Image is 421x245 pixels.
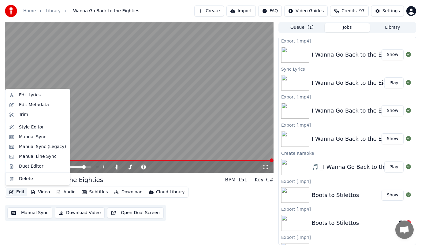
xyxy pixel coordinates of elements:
div: Export [.mp4] [279,233,416,241]
button: Create [194,6,224,17]
button: Show [382,133,404,144]
nav: breadcrumb [23,8,139,14]
div: Boots to Stilettos [312,191,359,199]
button: Credits97 [330,6,368,17]
button: Download Video [55,207,105,218]
div: I Wanna Go Back to the Eighties [312,79,400,87]
div: Edit Metadata [19,102,49,108]
div: 🎵 _I Wanna Go Back to the Eighties_ [312,163,414,171]
button: Library [370,23,415,32]
button: Download [111,188,145,196]
div: Boots to Stilettos [312,219,359,227]
div: 151 [238,176,248,184]
button: Queue [279,23,325,32]
button: Manual Sync [7,207,52,218]
div: I Wanna Go Back to the Eighties [312,50,400,59]
button: Show [382,49,404,60]
div: I Wanna Go Back to the Eighties [312,106,400,115]
div: Duet Editor [19,163,43,169]
button: Audio [54,188,78,196]
button: Settings [371,6,404,17]
span: ( 1 ) [307,24,314,31]
div: Cloud Library [156,189,184,195]
button: Jobs [325,23,370,32]
div: Edit Lyrics [19,92,41,98]
button: Edit [6,188,27,196]
button: Play [384,161,404,173]
a: Open chat [395,221,414,239]
button: FAQ [258,6,282,17]
button: Video [28,188,52,196]
div: Trim [19,112,28,118]
img: youka [5,5,17,17]
div: Key [255,176,263,184]
div: Delete [19,176,33,182]
span: I Wanna Go Back to the Eighties [70,8,139,14]
div: BPM [225,176,235,184]
div: C# [266,176,274,184]
div: Export [.mp4] [279,121,416,128]
div: Manual Line Sync [19,154,57,160]
div: Manual Sync (Legacy) [19,144,66,150]
div: Create Karaoke [279,149,416,157]
button: Play [384,77,404,88]
span: 97 [359,8,365,14]
a: Library [46,8,61,14]
button: Show [382,105,404,116]
div: Export [.mp4] [279,177,416,185]
button: Open Dual Screen [107,207,164,218]
div: I Wanna Go Back to the Eighties [5,176,103,184]
button: Subtitles [79,188,110,196]
button: Import [226,6,256,17]
div: Export [.mp4] [279,37,416,44]
div: Manual Sync [19,134,46,140]
a: Home [23,8,36,14]
div: Export [.mp4] [279,93,416,100]
button: Show [382,190,404,201]
div: Export [.mp4] [279,205,416,213]
div: Settings [382,8,400,14]
div: I Wanna Go Back to the Eighties [312,135,400,143]
span: Credits [341,8,356,14]
div: Sync Lyrics [279,65,416,72]
button: Video Guides [284,6,328,17]
div: Style Editor [19,124,44,130]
